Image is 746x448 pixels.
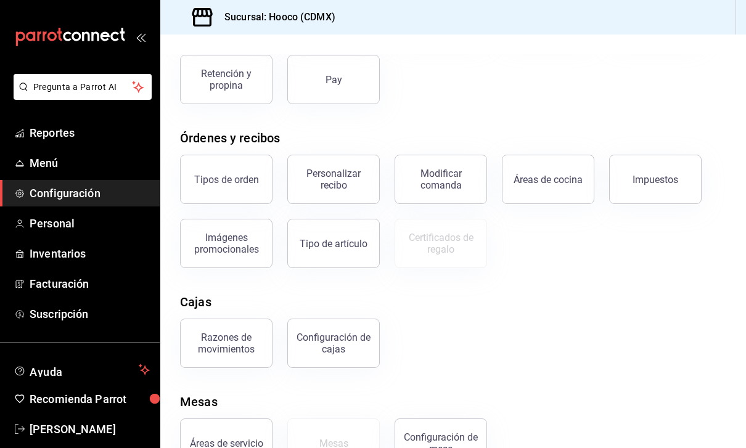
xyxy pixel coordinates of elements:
span: Personal [30,215,150,232]
div: Impuestos [633,174,678,185]
button: Personalizar recibo [287,155,380,204]
span: Suscripción [30,306,150,322]
span: Configuración [30,185,150,202]
div: Modificar comanda [403,168,479,191]
div: Personalizar recibo [295,168,372,191]
span: Facturación [30,275,150,292]
div: Imágenes promocionales [188,232,264,255]
div: Razones de movimientos [188,332,264,355]
span: [PERSON_NAME] [30,421,150,438]
div: Cajas [180,293,211,311]
button: Modificar comanda [395,155,487,204]
a: Pregunta a Parrot AI [9,89,152,102]
button: Tipos de orden [180,155,273,204]
span: Ayuda [30,362,134,377]
span: Inventarios [30,245,150,262]
div: Tipos de orden [194,174,259,185]
div: Configuración de cajas [295,332,372,355]
button: Áreas de cocina [502,155,594,204]
div: Retención y propina [188,68,264,91]
div: Pay [326,74,342,86]
button: Retención y propina [180,55,273,104]
span: Pregunta a Parrot AI [33,81,133,94]
button: Configuración de cajas [287,319,380,368]
button: open_drawer_menu [136,32,146,42]
span: Reportes [30,124,150,141]
div: Tipo de artículo [300,238,367,250]
div: Mesas [180,393,218,411]
button: Razones de movimientos [180,319,273,368]
button: Pay [287,55,380,104]
button: Impuestos [609,155,702,204]
button: Imágenes promocionales [180,219,273,268]
span: Menú [30,155,150,171]
div: Áreas de cocina [514,174,583,185]
button: Pregunta a Parrot AI [14,74,152,100]
button: Certificados de regalo [395,219,487,268]
div: Certificados de regalo [403,232,479,255]
h3: Sucursal: Hooco (CDMX) [215,10,335,25]
span: Recomienda Parrot [30,391,150,407]
div: Órdenes y recibos [180,129,280,147]
button: Tipo de artículo [287,219,380,268]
